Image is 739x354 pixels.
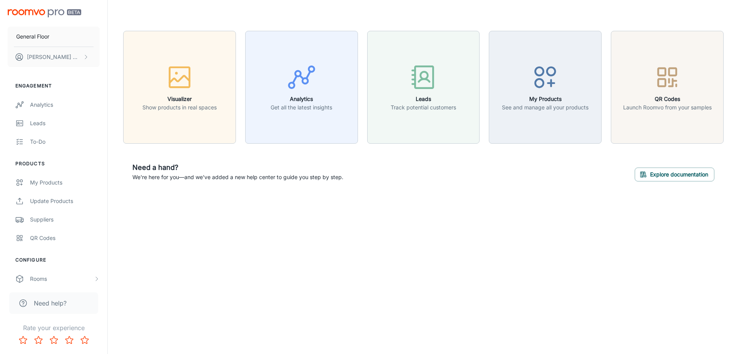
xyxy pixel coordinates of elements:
h6: Need a hand? [132,162,343,173]
div: Leads [30,119,100,128]
p: Show products in real spaces [142,103,217,112]
button: My ProductsSee and manage all your products [489,31,602,144]
button: General Floor [8,27,100,47]
a: LeadsTrack potential customers [367,83,480,91]
h6: QR Codes [623,95,712,103]
a: QR CodesLaunch Roomvo from your samples [611,83,724,91]
p: Launch Roomvo from your samples [623,103,712,112]
h6: Visualizer [142,95,217,103]
p: We're here for you—and we've added a new help center to guide you step by step. [132,173,343,181]
a: AnalyticsGet all the latest insights [245,83,358,91]
a: My ProductsSee and manage all your products [489,83,602,91]
h6: Analytics [271,95,332,103]
div: To-do [30,138,100,146]
button: [PERSON_NAME] Olchowy [PERSON_NAME] [8,47,100,67]
p: Track potential customers [391,103,456,112]
button: QR CodesLaunch Roomvo from your samples [611,31,724,144]
a: Explore documentation [635,170,714,178]
div: Suppliers [30,215,100,224]
img: Roomvo PRO Beta [8,9,81,17]
button: AnalyticsGet all the latest insights [245,31,358,144]
p: [PERSON_NAME] Olchowy [PERSON_NAME] [27,53,81,61]
div: Analytics [30,101,100,109]
p: Get all the latest insights [271,103,332,112]
button: Explore documentation [635,168,714,181]
p: General Floor [16,32,49,41]
h6: My Products [502,95,589,103]
p: See and manage all your products [502,103,589,112]
button: LeadsTrack potential customers [367,31,480,144]
h6: Leads [391,95,456,103]
div: My Products [30,178,100,187]
button: VisualizerShow products in real spaces [123,31,236,144]
div: Update Products [30,197,100,205]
